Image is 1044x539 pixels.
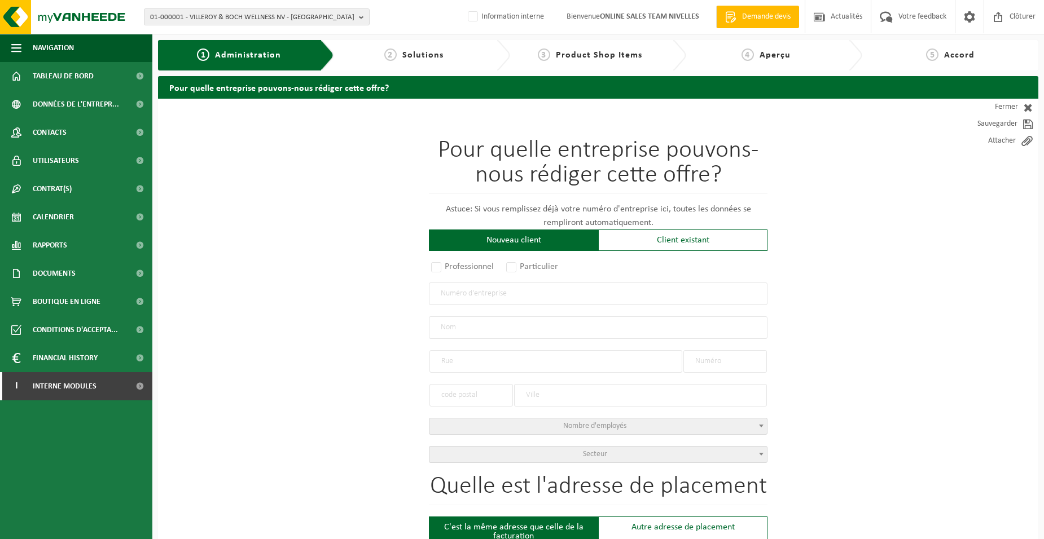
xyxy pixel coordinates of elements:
span: Administration [215,51,281,60]
a: Sauvegarder [937,116,1038,132]
span: Financial History [33,344,98,372]
span: Demande devis [739,11,793,23]
input: Nom [429,316,767,339]
span: Calendrier [33,203,74,231]
input: Ville [514,384,767,407]
a: Attacher [937,132,1038,149]
span: Aperçu [760,51,791,60]
span: 1 [197,48,209,61]
span: Solutions [402,51,444,60]
label: Particulier [504,259,562,275]
p: Astuce: Si vous remplissez déjà votre numéro d'entreprise ici, toutes les données se rempliront a... [429,202,767,229]
a: 1Administration [166,48,312,62]
span: 01-000001 - VILLEROY & BOCH WELLNESS NV - [GEOGRAPHIC_DATA] [150,9,354,26]
input: Rue [429,350,682,373]
span: 4 [742,48,754,61]
span: 5 [926,48,938,61]
span: 2 [384,48,397,61]
span: Nombre d'employés [563,422,626,430]
span: Secteur [583,450,607,458]
span: Contrat(s) [33,175,72,203]
a: 4Aperçu [692,48,840,62]
a: 2Solutions [340,48,488,62]
input: Numéro d'entreprise [429,282,767,305]
h2: Pour quelle entreprise pouvons-nous rédiger cette offre? [158,76,1038,98]
h1: Pour quelle entreprise pouvons-nous rédiger cette offre? [429,138,767,194]
strong: ONLINE SALES TEAM NIVELLES [600,12,699,21]
input: code postal [429,384,513,407]
span: I [11,372,21,400]
span: Rapports [33,231,67,259]
label: Professionnel [429,259,497,275]
span: Interne modules [33,372,96,400]
span: 3 [538,48,550,61]
span: Product Shop Items [556,51,642,60]
span: Données de l'entrepr... [33,90,119,118]
h1: Quelle est l'adresse de placement [429,474,767,505]
span: Tableau de bord [33,62,94,90]
span: Accord [944,51,975,60]
span: Utilisateurs [33,147,79,175]
span: Contacts [33,118,67,147]
span: Conditions d'accepta... [33,316,118,344]
button: 01-000001 - VILLEROY & BOCH WELLNESS NV - [GEOGRAPHIC_DATA] [144,8,370,25]
div: Nouveau client [429,229,598,251]
span: Navigation [33,34,74,62]
a: 5Accord [868,48,1033,62]
label: Information interne [466,8,544,25]
span: Boutique en ligne [33,288,100,316]
a: Fermer [937,99,1038,116]
a: 3Product Shop Items [516,48,664,62]
span: Documents [33,259,76,288]
a: Demande devis [716,6,799,28]
input: Numéro [683,350,767,373]
div: Client existant [598,229,767,251]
